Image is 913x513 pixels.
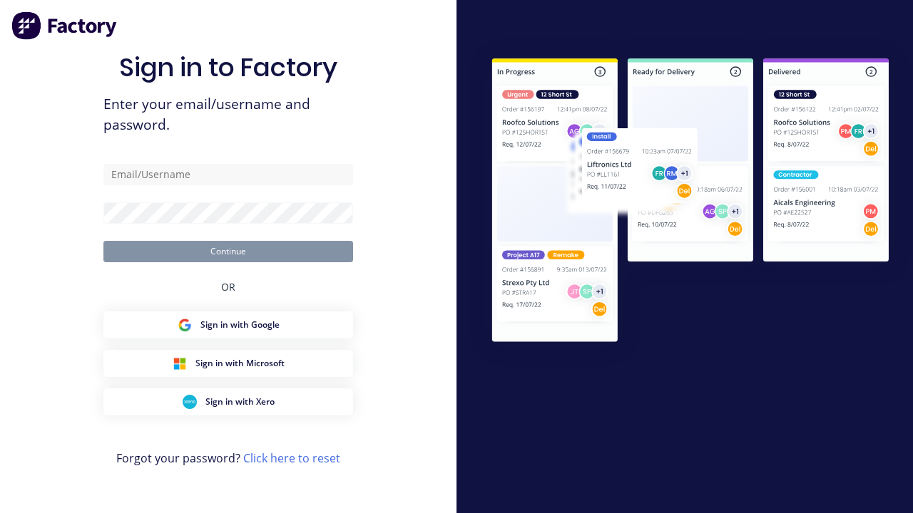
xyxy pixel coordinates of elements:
button: Xero Sign inSign in with Xero [103,388,353,415]
img: Factory [11,11,118,40]
button: Google Sign inSign in with Google [103,311,353,338]
button: Microsoft Sign inSign in with Microsoft [103,350,353,377]
input: Email/Username [103,164,353,185]
div: OR [221,262,235,311]
img: Sign in [468,36,913,368]
span: Sign in with Xero [205,395,275,408]
span: Sign in with Microsoft [195,357,285,370]
span: Sign in with Google [200,318,280,331]
img: Google Sign in [178,318,192,332]
h1: Sign in to Factory [119,52,337,83]
span: Forgot your password? [116,450,340,467]
img: Microsoft Sign in [173,356,187,370]
span: Enter your email/username and password. [103,94,353,135]
button: Continue [103,241,353,262]
img: Xero Sign in [183,395,197,409]
a: Click here to reset [243,450,340,466]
